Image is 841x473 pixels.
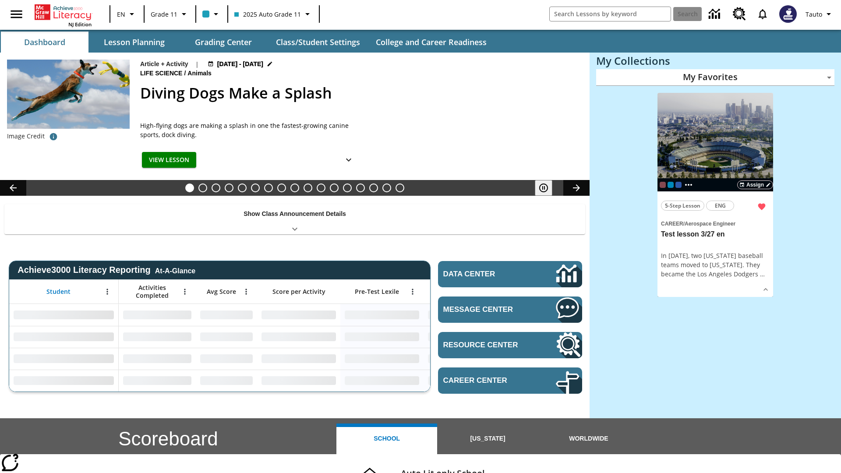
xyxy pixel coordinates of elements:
[660,182,666,188] div: OL 2025 Auto Grade 12
[7,60,130,129] img: A dog is jumping high in the air in an attempt to grab a yellow toy with its mouth.
[217,60,263,69] span: [DATE] - [DATE]
[45,129,62,145] button: Image credit: Gloria Anderson/Alamy Stock Photo
[119,348,196,370] div: No Data,
[140,121,359,139] div: High-flying dogs are making a splash in one the fastest-growing canine sports, dock diving.
[343,184,352,192] button: Slide 13 Career Lesson
[550,7,671,21] input: search field
[207,288,236,296] span: Avg Score
[4,1,29,27] button: Open side menu
[538,424,639,454] button: Worldwide
[438,367,582,394] a: Career Center
[675,182,682,188] div: OL 2025 Auto Grade 7
[35,4,92,21] a: Home
[424,304,507,326] div: No Data,
[668,182,674,188] span: 205 Auto Grade 11
[661,221,683,227] span: Career
[290,184,299,192] button: Slide 9 Fashion Forward in Ancient Rome
[119,304,196,326] div: No Data,
[737,180,773,189] button: Assign Choose Dates
[355,288,399,296] span: Pre-Test Lexile
[277,184,286,192] button: Slide 8 Attack of the Terrifying Tomatoes
[369,184,378,192] button: Slide 15 Hooray for Constitution Day!
[240,285,253,298] button: Open Menu
[746,181,764,189] span: Assign
[661,219,770,228] span: Topic: Career/Aerospace Engineer
[123,284,181,300] span: Activities Completed
[317,184,325,192] button: Slide 11 Mixed Practice: Citing Evidence
[196,304,257,326] div: No Data,
[438,297,582,323] a: Message Center
[336,424,437,454] button: School
[304,184,312,192] button: Slide 10 The Invasion of the Free CD
[68,21,92,28] span: NJ Edition
[1,32,88,53] button: Dashboard
[140,69,184,78] span: Life Science
[406,285,419,298] button: Open Menu
[7,132,45,141] p: Image Credit
[396,184,404,192] button: Slide 17 The Constitution's Balancing Act
[4,204,585,234] div: Show Class Announcement Details
[151,10,177,19] span: Grade 11
[142,152,196,168] button: View Lesson
[101,285,114,298] button: Open Menu
[269,32,367,53] button: Class/Student Settings
[180,32,267,53] button: Grading Center
[661,230,770,239] h3: Test lesson 3/27 en
[706,201,734,211] button: ENG
[443,305,530,314] span: Message Center
[196,326,257,348] div: No Data,
[264,184,273,192] button: Slide 7 Solar Power to the People
[234,10,301,19] span: 2025 Auto Grade 11
[683,180,694,190] button: Show more classes
[563,180,590,196] button: Lesson carousel, Next
[119,370,196,392] div: No Data,
[184,70,186,77] span: /
[46,288,71,296] span: Student
[661,251,770,279] div: In [DATE], two [US_STATE] baseball teams moved to [US_STATE]. They became the Los Angeles Dodgers
[140,60,188,69] p: Article + Activity
[35,3,92,28] div: Home
[90,32,178,53] button: Lesson Planning
[113,6,141,22] button: Language: EN, Select a language
[18,265,195,275] span: Achieve3000 Literacy Reporting
[665,201,700,210] span: 5-Step Lesson
[443,376,530,385] span: Career Center
[187,69,213,78] span: Animals
[272,288,325,296] span: Score per Activity
[178,285,191,298] button: Open Menu
[685,221,735,227] span: Aerospace Engineer
[196,348,257,370] div: No Data,
[437,424,538,454] button: [US_STATE]
[196,370,257,392] div: No Data,
[535,180,561,196] div: Pause
[424,370,507,392] div: No Data,
[147,6,193,22] button: Grade: Grade 11, Select a grade
[774,3,802,25] button: Select a new avatar
[155,265,195,275] div: At-A-Glance
[140,82,579,104] h2: Diving Dogs Make a Splash
[715,201,726,210] span: ENG
[806,10,822,19] span: Tauto
[779,5,797,23] img: Avatar
[728,2,751,26] a: Resource Center, Will open in new tab
[759,283,772,296] button: Show Details
[195,60,199,69] span: |
[117,10,125,19] span: EN
[185,184,194,192] button: Slide 1 Diving Dogs Make a Splash
[238,184,247,192] button: Slide 5 Cars of the Future?
[199,6,225,22] button: Class color is light blue. Change class color
[119,326,196,348] div: No Data,
[369,32,494,53] button: College and Career Readiness
[443,341,530,349] span: Resource Center
[596,55,834,67] h3: My Collections
[231,6,316,22] button: Class: 2025 Auto Grade 11, Select your class
[596,69,834,86] div: My Favorites
[535,180,552,196] button: Pause
[225,184,233,192] button: Slide 4 Dirty Jobs Kids Had To Do
[438,332,582,358] a: Resource Center, Will open in new tab
[424,326,507,348] div: No Data,
[760,270,765,278] span: …
[212,184,220,192] button: Slide 3 Do You Want Fries With That?
[754,199,770,215] button: Remove from Favorites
